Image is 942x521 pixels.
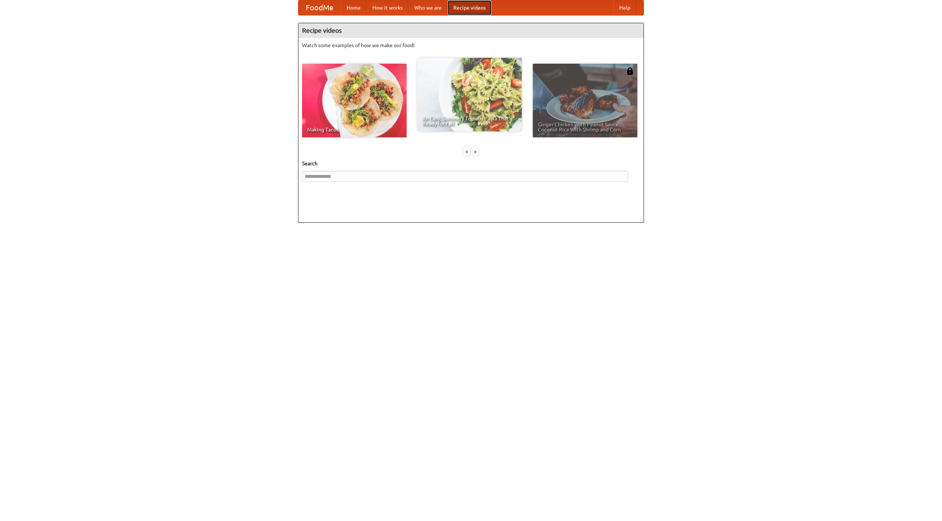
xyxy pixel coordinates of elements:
h5: Search [302,160,640,167]
a: An Easy, Summery Tomato Pasta That's Ready for Fall [417,58,522,131]
a: Home [341,0,366,15]
a: Who we are [408,0,447,15]
a: How it works [366,0,408,15]
a: Help [613,0,636,15]
a: Recipe videos [447,0,492,15]
h4: Recipe videos [298,23,644,38]
img: 483408.png [626,67,634,75]
a: FoodMe [298,0,341,15]
p: Watch some examples of how we make our food! [302,42,640,49]
div: « [463,147,470,156]
a: Making Tacos [302,64,407,137]
div: » [472,147,479,156]
span: Making Tacos [307,127,401,132]
span: An Easy, Summery Tomato Pasta That's Ready for Fall [422,116,517,126]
